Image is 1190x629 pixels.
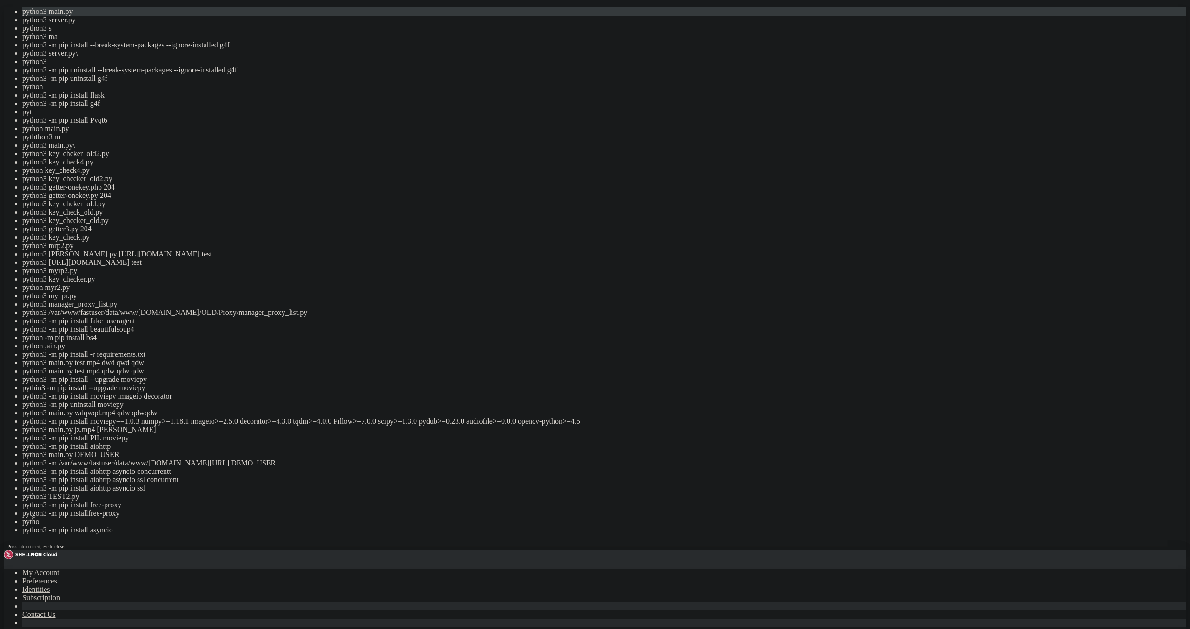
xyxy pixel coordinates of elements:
li: python3 -m pip install aiohttp asyncio concurrentt [22,467,1186,476]
x-row: =========================================================================== [4,89,1068,97]
li: python3 TEST2.py [22,492,1186,501]
li: python myr2.py [22,283,1186,292]
span: [TECHNICAL_ID] [4,73,56,81]
li: python3 [URL][DOMAIN_NAME] test [22,258,1186,267]
li: python3 getter-onekey.php 204 [22,183,1186,191]
li: python3 -m pip install fake_useragent [22,317,1186,325]
li: python3 my_pr.py [22,292,1186,300]
li: python3 -m pip install aiohttp [22,442,1186,451]
li: python3 getter-onekey.py 204 [22,191,1186,200]
li: pythin3 -m pip install --upgrade moviepy [22,384,1186,392]
li: python key_check4.py [22,166,1186,175]
li: python3 ma [22,33,1186,41]
x-row: ########################################################################### [4,174,1068,182]
li: python -m pip install bs4 [22,334,1186,342]
li: python3 -m pip uninstall moviepy [22,400,1186,409]
li: python3 -m pip install moviepy==1.0.3 numpy>=1.18.1 imageio>=2.5.0 decorator>=4.3.0 tqdm>=4.0.0 P... [22,417,1186,426]
li: python3 key_checker_old2.py [22,175,1186,183]
a: Identities [22,585,50,593]
x-row: Welcome! [4,12,1068,20]
li: python3 -m pip uninstall g4f [22,74,1186,83]
x-row: root@rostishkatv:~# cd epg_generator [4,181,1068,189]
li: pyt [22,108,1186,116]
li: python3 -m pip install free-proxy [22,501,1186,509]
span: FASTPANEL [100,27,134,34]
li: python3 key_check_old.py [22,208,1186,216]
x-row: root@rostishkatv:~/epg_generator# pyt [4,189,1068,197]
li: python3 -m pip install PIL moviepy [22,434,1186,442]
div: (37, 24) [149,189,152,197]
li: python3 key_cheker_old.py [22,200,1186,208]
li: python3 -m pip install flask [22,91,1186,99]
x-row: 17:24:03 up 83 days, 15:52, 1 user, load average: 0.61, 0.62, 0.59 [4,166,1068,174]
li: python3 main.py test.mp4 dwd qwd qdw [22,359,1186,367]
span: Ubuntu 22.04.5 LTS [67,42,134,50]
x-row: By default configuration files can be found in the following directories: [4,97,1068,105]
li: python3 mrp2.py [22,242,1186,250]
li: python3 -m pip install Pyqt6 [22,116,1186,124]
span: Please do not edit configuration files manually. [4,135,182,143]
a: Preferences [22,577,57,585]
li: python3 myrp2.py [22,267,1186,275]
li: python3 -m pip install g4f [22,99,1186,108]
span: Press tab to insert, esc to close. [7,544,65,549]
li: python3 main.py jz.mp4 [PERSON_NAME] [22,426,1186,434]
li: python3 [PERSON_NAME].py [URL][DOMAIN_NAME] test [22,250,1186,258]
a: Contact Us [22,610,56,618]
x-row: =========================================================================== [4,50,1068,58]
x-row: ########################################################################### [4,4,1068,12]
span: NGINX: [4,112,26,119]
li: python3 key_checker_old.py [22,216,1186,225]
li: pytgon3 -m pip installfree-proxy [22,509,1186,518]
li: python main.py [22,124,1186,133]
li: python3 manager_proxy_list.py [22,300,1186,308]
li: python3 server.py\ [22,49,1186,58]
span: You may do that in your control panel. [4,143,145,150]
li: python3 main.py DEMO_USER [22,451,1186,459]
li: python3 main.py\ [22,141,1186,150]
li: python3 -m pip install beautifulsoup4 [22,325,1186,334]
li: python3 server.py [22,16,1186,24]
li: python3 main.py wdqwqd.mp4 qdw qdwqdw [22,409,1186,417]
x-row: Operating System: [4,42,1068,50]
x-row: =========================================================================== [4,151,1068,158]
li: python3 -m pip install asyncio [22,526,1186,534]
li: python3 s [22,24,1186,33]
li: python [22,83,1186,91]
span: APACHE2: [4,119,33,127]
li: python3 key_checker.py [22,275,1186,283]
x-row: IPv4: [4,58,1068,66]
a: My Account [22,569,59,577]
li: python3 /var/www/fastuser/data/www/[DOMAIN_NAME]/OLD/Proxy/manager_proxy_list.py [22,308,1186,317]
li: python3 -m pip install --break-system-packages --ignore-installed g4f [22,41,1186,49]
li: python3 -m pip install -r requirements.txt [22,350,1186,359]
a: Subscription [22,594,60,602]
li: python3 -m pip install aiohttp asyncio ssl concurrent [22,476,1186,484]
li: python3 main.py test.mp4 qdw qdw qdw [22,367,1186,375]
li: python3 [22,58,1186,66]
li: python3 -m /var/www/fastuser/data/www/[DOMAIN_NAME][URL] DEMO_USER [22,459,1186,467]
li: python3 key_check.py [22,233,1186,242]
li: pyththon3 m [22,133,1186,141]
li: python3 -m pip uninstall --break-system-packages --ignore-installed g4f [22,66,1186,74]
x-row: /etc/nginx/fastpanel2-available [4,112,1068,120]
li: python3 -m pip install aiohttp asyncio ssl [22,484,1186,492]
li: python3 main.py [22,7,1186,16]
li: python3 -m pip install moviepy imageio decorator [22,392,1186,400]
li: python3 -m pip install --upgrade moviepy [22,375,1186,384]
x-row: /etc/apache2/fastpanel2-available [4,119,1068,127]
li: python3 key_check4.py [22,158,1186,166]
li: python3 getter3.py 204 [22,225,1186,233]
li: python3 key_cheker_old2.py [22,150,1186,158]
x-row: This server is captured by control panel. [4,27,1068,35]
li: python ,ain.py [22,342,1186,350]
img: Shellngn [4,550,57,559]
li: pytho [22,518,1186,526]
